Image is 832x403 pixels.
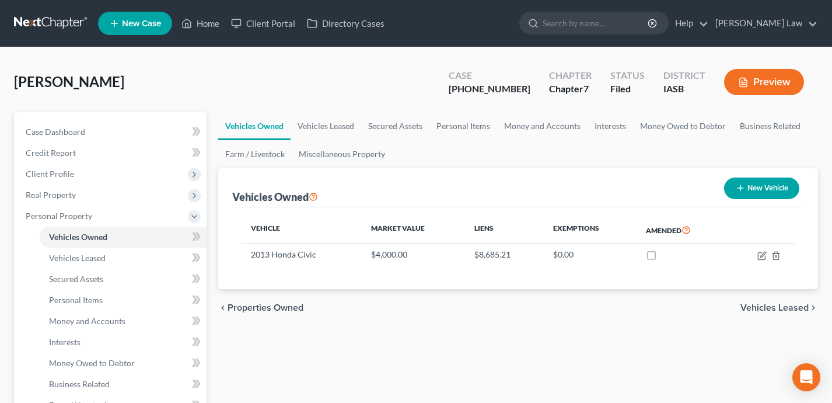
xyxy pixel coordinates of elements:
[14,73,124,90] span: [PERSON_NAME]
[361,112,429,140] a: Secured Assets
[49,379,110,389] span: Business Related
[26,190,76,200] span: Real Property
[543,12,649,34] input: Search by name...
[49,295,103,305] span: Personal Items
[26,127,85,137] span: Case Dashboard
[218,303,303,312] button: chevron_left Properties Owned
[40,269,207,290] a: Secured Assets
[49,253,106,263] span: Vehicles Leased
[49,358,135,368] span: Money Owed to Debtor
[663,69,705,82] div: District
[724,178,799,199] button: New Vehicle
[232,190,318,204] div: Vehicles Owned
[40,290,207,311] a: Personal Items
[792,363,820,391] div: Open Intercom Messenger
[669,13,708,34] a: Help
[218,112,291,140] a: Vehicles Owned
[583,83,589,94] span: 7
[40,374,207,395] a: Business Related
[497,112,588,140] a: Money and Accounts
[176,13,225,34] a: Home
[362,244,466,266] td: $4,000.00
[301,13,390,34] a: Directory Cases
[633,112,733,140] a: Money Owed to Debtor
[122,19,161,28] span: New Case
[16,143,207,164] a: Credit Report
[40,353,207,374] a: Money Owed to Debtor
[544,217,637,244] th: Exemptions
[362,217,466,244] th: Market Value
[49,337,81,347] span: Interests
[228,303,303,312] span: Properties Owned
[663,82,705,96] div: IASB
[49,316,125,326] span: Money and Accounts
[449,69,530,82] div: Case
[709,13,817,34] a: [PERSON_NAME] Law
[449,82,530,96] div: [PHONE_NUMBER]
[26,169,74,179] span: Client Profile
[49,232,107,242] span: Vehicles Owned
[809,303,818,312] i: chevron_right
[242,244,362,266] td: 2013 Honda Civic
[16,121,207,143] a: Case Dashboard
[465,244,544,266] td: $8,685.21
[218,303,228,312] i: chevron_left
[429,112,497,140] a: Personal Items
[610,69,645,82] div: Status
[291,112,361,140] a: Vehicles Leased
[610,82,645,96] div: Filed
[242,217,362,244] th: Vehicle
[49,274,103,284] span: Secured Assets
[218,140,292,168] a: Farm / Livestock
[733,112,807,140] a: Business Related
[26,148,76,158] span: Credit Report
[40,311,207,332] a: Money and Accounts
[40,332,207,353] a: Interests
[724,69,804,95] button: Preview
[637,217,728,244] th: Amended
[26,211,92,221] span: Personal Property
[740,303,818,312] button: Vehicles Leased chevron_right
[544,244,637,266] td: $0.00
[40,248,207,269] a: Vehicles Leased
[740,303,809,312] span: Vehicles Leased
[225,13,301,34] a: Client Portal
[465,217,544,244] th: Liens
[549,82,592,96] div: Chapter
[549,69,592,82] div: Chapter
[292,140,392,168] a: Miscellaneous Property
[40,227,207,248] a: Vehicles Owned
[588,112,633,140] a: Interests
